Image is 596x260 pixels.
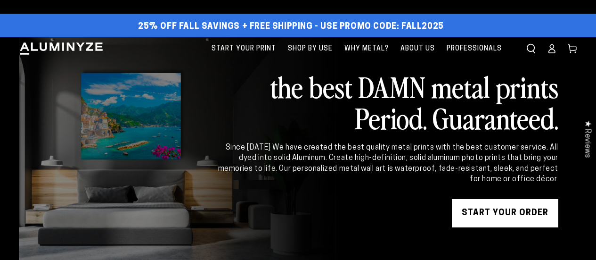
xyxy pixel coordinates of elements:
[400,43,435,55] span: About Us
[138,22,444,32] span: 25% off FALL Savings + Free Shipping - Use Promo Code: FALL2025
[452,199,558,227] a: START YOUR Order
[207,37,281,60] a: Start Your Print
[288,43,333,55] span: Shop By Use
[283,37,337,60] a: Shop By Use
[447,43,502,55] span: Professionals
[442,37,506,60] a: Professionals
[578,113,596,165] div: Click to open Judge.me floating reviews tab
[521,38,541,59] summary: Search our site
[216,71,558,133] h2: the best DAMN metal prints Period. Guaranteed.
[19,42,104,56] img: Aluminyze
[212,43,276,55] span: Start Your Print
[344,43,389,55] span: Why Metal?
[340,37,393,60] a: Why Metal?
[396,37,440,60] a: About Us
[216,143,558,185] div: Since [DATE] We have created the best quality metal prints with the best customer service. All dy...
